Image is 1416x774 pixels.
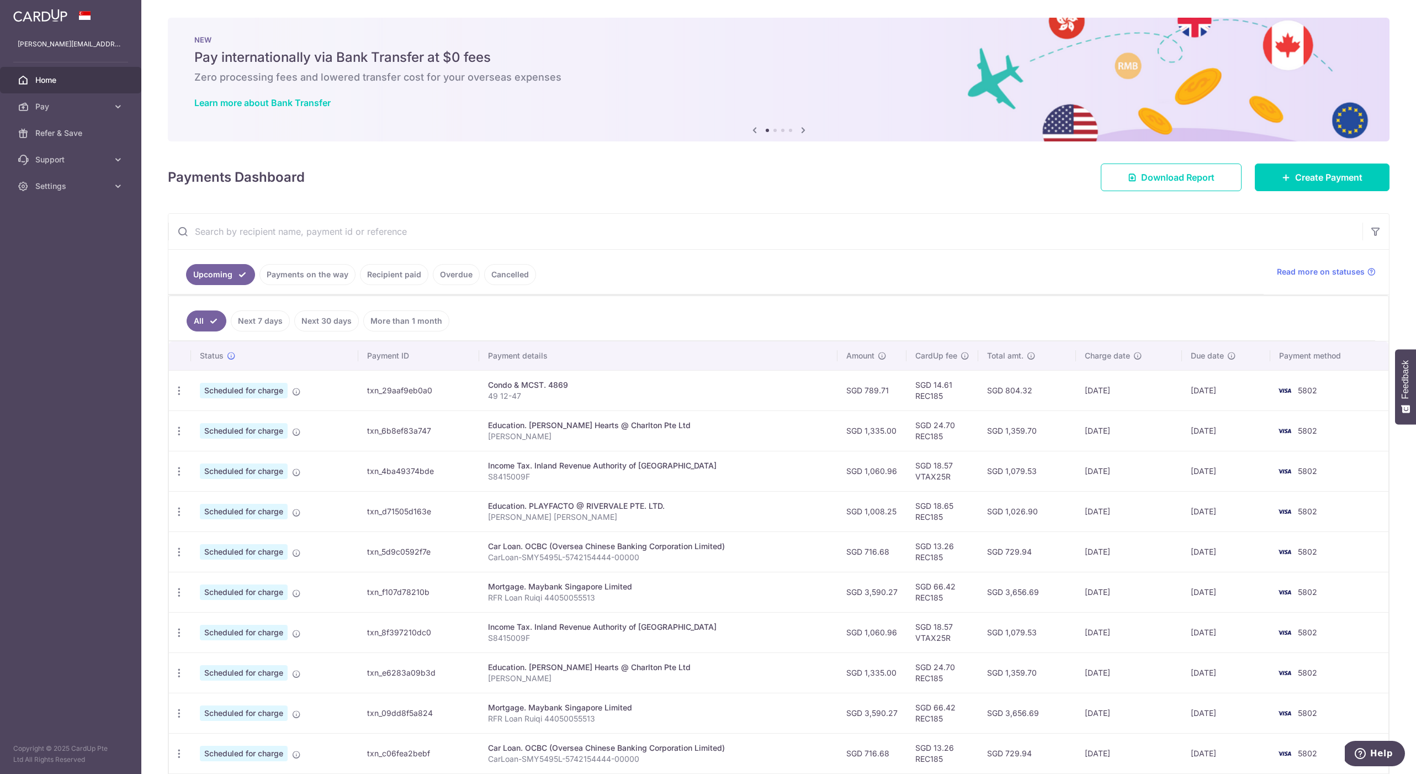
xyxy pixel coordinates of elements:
[488,743,829,754] div: Car Loan. OCBC (Oversea Chinese Banking Corporation Limited)
[1076,572,1181,612] td: [DATE]
[1298,749,1317,758] span: 5802
[488,541,829,552] div: Car Loan. OCBC (Oversea Chinese Banking Corporation Limited)
[35,154,108,165] span: Support
[1182,531,1270,572] td: [DATE]
[1395,349,1416,424] button: Feedback - Show survey
[1182,612,1270,652] td: [DATE]
[259,264,356,285] a: Payments on the way
[837,451,906,491] td: SGD 1,060.96
[200,350,224,361] span: Status
[978,733,1076,773] td: SGD 729.94
[1141,171,1215,184] span: Download Report
[488,471,829,482] p: S8415009F
[1182,491,1270,531] td: [DATE]
[1274,424,1296,438] img: Bank Card
[1274,465,1296,478] img: Bank Card
[1076,370,1181,410] td: [DATE]
[484,264,536,285] a: Cancelled
[978,572,1076,612] td: SGD 3,656.69
[194,35,1363,44] p: NEW
[358,341,480,370] th: Payment ID
[906,531,978,572] td: SGD 13.26 REC185
[168,214,1362,249] input: Search by recipient name, payment id or reference
[837,370,906,410] td: SGD 789.71
[1345,741,1405,768] iframe: Opens a widget where you can find more information
[1295,171,1362,184] span: Create Payment
[488,673,829,684] p: [PERSON_NAME]
[35,128,108,139] span: Refer & Save
[1076,693,1181,733] td: [DATE]
[13,9,67,22] img: CardUp
[1182,451,1270,491] td: [DATE]
[200,585,288,600] span: Scheduled for charge
[1182,370,1270,410] td: [DATE]
[906,451,978,491] td: SGD 18.57 VTAX25R
[906,410,978,451] td: SGD 24.70 REC185
[906,652,978,693] td: SGD 24.70 REC185
[978,612,1076,652] td: SGD 1,079.53
[488,592,829,603] p: RFR Loan Ruiqi 44050055513
[200,625,288,640] span: Scheduled for charge
[488,713,829,724] p: RFR Loan Ruiqi 44050055513
[1182,572,1270,612] td: [DATE]
[1076,652,1181,693] td: [DATE]
[1298,547,1317,556] span: 5802
[294,310,359,331] a: Next 30 days
[1274,747,1296,760] img: Bank Card
[488,662,829,673] div: Education. [PERSON_NAME] Hearts @ Charlton Pte Ltd
[1182,652,1270,693] td: [DATE]
[1298,466,1317,476] span: 5802
[1298,628,1317,637] span: 5802
[488,581,829,592] div: Mortgage. Maybank Singapore Limited
[35,181,108,192] span: Settings
[358,451,480,491] td: txn_4ba49374bde
[1076,451,1181,491] td: [DATE]
[200,705,288,721] span: Scheduled for charge
[978,693,1076,733] td: SGD 3,656.69
[488,552,829,563] p: CarLoan-SMY5495L-5742154444-00000
[1277,266,1365,277] span: Read more on statuses
[846,350,874,361] span: Amount
[978,652,1076,693] td: SGD 1,359.70
[978,491,1076,531] td: SGD 1,026.90
[358,410,480,451] td: txn_6b8ef83a747
[1298,426,1317,435] span: 5802
[987,350,1023,361] span: Total amt.
[200,544,288,560] span: Scheduled for charge
[1274,545,1296,559] img: Bank Card
[1076,733,1181,773] td: [DATE]
[837,652,906,693] td: SGD 1,335.00
[1076,410,1181,451] td: [DATE]
[906,693,978,733] td: SGD 66.42 REC185
[837,733,906,773] td: SGD 716.68
[358,491,480,531] td: txn_d71505d163e
[1076,491,1181,531] td: [DATE]
[1274,626,1296,639] img: Bank Card
[358,733,480,773] td: txn_c06fea2bebf
[200,504,288,519] span: Scheduled for charge
[1274,384,1296,397] img: Bank Card
[488,633,829,644] p: S8415009F
[1182,733,1270,773] td: [DATE]
[488,391,829,402] p: 49 12-47
[1277,266,1376,277] a: Read more on statuses
[200,423,288,439] span: Scheduled for charge
[18,39,124,50] p: [PERSON_NAME][EMAIL_ADDRESS][DOMAIN_NAME]
[1274,707,1296,720] img: Bank Card
[358,531,480,572] td: txn_5d9c0592f7e
[1255,164,1390,191] a: Create Payment
[194,49,1363,66] h5: Pay internationally via Bank Transfer at $0 fees
[433,264,480,285] a: Overdue
[978,451,1076,491] td: SGD 1,079.53
[1298,587,1317,597] span: 5802
[906,370,978,410] td: SGD 14.61 REC185
[488,702,829,713] div: Mortgage. Maybank Singapore Limited
[837,693,906,733] td: SGD 3,590.27
[837,612,906,652] td: SGD 1,060.96
[200,665,288,681] span: Scheduled for charge
[358,652,480,693] td: txn_e6283a09b3d
[1298,386,1317,395] span: 5802
[488,460,829,471] div: Income Tax. Inland Revenue Authority of [GEOGRAPHIC_DATA]
[488,420,829,431] div: Education. [PERSON_NAME] Hearts @ Charlton Pte Ltd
